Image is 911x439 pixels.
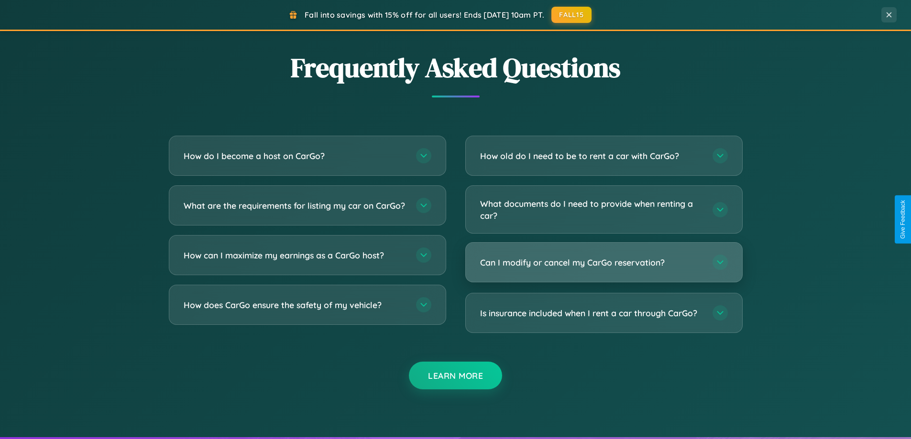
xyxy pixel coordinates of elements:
h3: How old do I need to be to rent a car with CarGo? [480,150,703,162]
h3: What are the requirements for listing my car on CarGo? [184,200,406,212]
button: FALL15 [551,7,592,23]
span: Fall into savings with 15% off for all users! Ends [DATE] 10am PT. [305,10,544,20]
h3: What documents do I need to provide when renting a car? [480,198,703,221]
h3: How do I become a host on CarGo? [184,150,406,162]
h3: Is insurance included when I rent a car through CarGo? [480,307,703,319]
h3: How can I maximize my earnings as a CarGo host? [184,249,406,261]
button: Learn More [409,362,502,389]
div: Give Feedback [900,200,906,239]
h2: Frequently Asked Questions [169,49,743,86]
h3: How does CarGo ensure the safety of my vehicle? [184,299,406,311]
h3: Can I modify or cancel my CarGo reservation? [480,257,703,268]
